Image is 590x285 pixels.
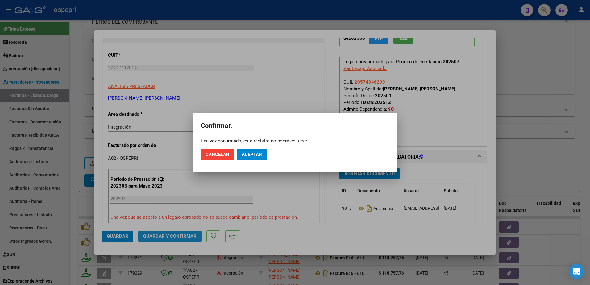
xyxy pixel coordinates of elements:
[569,264,584,279] div: Open Intercom Messenger
[201,149,234,160] button: Cancelar
[201,138,389,144] div: Una vez confirmado, este registro no podrá editarse
[201,120,389,132] h2: Confirmar.
[237,149,267,160] button: Aceptar
[242,152,262,157] span: Aceptar
[206,152,229,157] span: Cancelar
